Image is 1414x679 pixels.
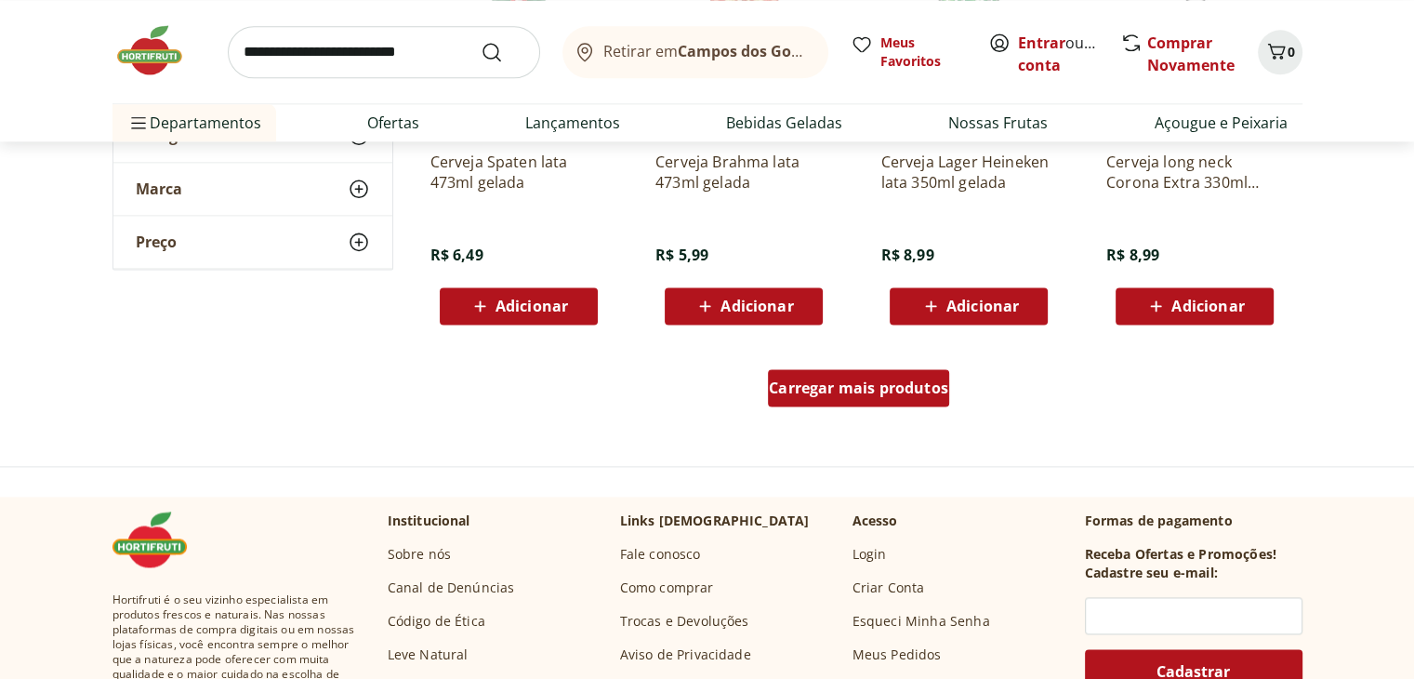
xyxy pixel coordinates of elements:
a: Ofertas [367,112,419,134]
p: Institucional [388,512,470,530]
a: Login [852,545,887,564]
a: Esqueci Minha Senha [852,612,990,631]
span: Retirar em [603,43,809,60]
button: Menu [127,100,150,145]
a: Meus Pedidos [852,646,942,664]
span: R$ 8,99 [1106,245,1159,265]
a: Aviso de Privacidade [620,646,751,664]
button: Carrinho [1258,30,1302,74]
input: search [228,26,540,78]
button: Adicionar [890,287,1048,325]
span: Cadastrar [1156,664,1230,679]
span: Preço [136,233,177,251]
a: Código de Ética [388,612,485,631]
a: Leve Natural [388,646,469,664]
a: Cerveja Brahma lata 473ml gelada [655,152,832,193]
a: Trocas e Devoluções [620,612,749,631]
a: Bebidas Geladas [726,112,842,134]
a: Canal de Denúncias [388,579,515,597]
a: Açougue e Peixaria [1154,112,1287,134]
h3: Receba Ofertas e Promoções! [1085,545,1276,564]
span: R$ 6,49 [430,245,483,265]
a: Nossas Frutas [948,112,1048,134]
a: Lançamentos [525,112,620,134]
a: Cerveja Spaten lata 473ml gelada [430,152,607,193]
a: Meus Favoritos [851,33,966,71]
a: Carregar mais produtos [768,369,949,414]
span: Carregar mais produtos [769,380,948,395]
span: 0 [1288,43,1295,60]
span: ou [1018,32,1101,76]
button: Adicionar [1116,287,1274,325]
b: Campos dos Goytacazes/[GEOGRAPHIC_DATA] [678,41,1015,61]
a: Cerveja Lager Heineken lata 350ml gelada [880,152,1057,193]
button: Preço [113,216,392,268]
a: Fale conosco [620,545,701,564]
span: Adicionar [720,299,793,313]
span: Adicionar [496,299,568,313]
span: Marca [136,180,182,198]
span: R$ 5,99 [655,245,708,265]
span: Adicionar [946,299,1019,313]
button: Adicionar [440,287,598,325]
img: Hortifruti [112,512,205,567]
img: Hortifruti [112,22,205,78]
span: Adicionar [1171,299,1244,313]
p: Formas de pagamento [1085,512,1302,530]
a: Cerveja long neck Corona Extra 330ml gelada [1106,152,1283,193]
a: Comprar Novamente [1147,33,1235,75]
a: Sobre nós [388,545,451,564]
span: R$ 8,99 [880,245,933,265]
span: Meus Favoritos [880,33,966,71]
a: Criar Conta [852,579,925,597]
button: Adicionar [665,287,823,325]
a: Como comprar [620,579,714,597]
button: Marca [113,163,392,215]
a: Entrar [1018,33,1065,53]
span: Departamentos [127,100,261,145]
button: Retirar emCampos dos Goytacazes/[GEOGRAPHIC_DATA] [562,26,828,78]
p: Acesso [852,512,898,530]
button: Submit Search [481,41,525,63]
h3: Cadastre seu e-mail: [1085,564,1218,582]
p: Links [DEMOGRAPHIC_DATA] [620,512,810,530]
a: Criar conta [1018,33,1120,75]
